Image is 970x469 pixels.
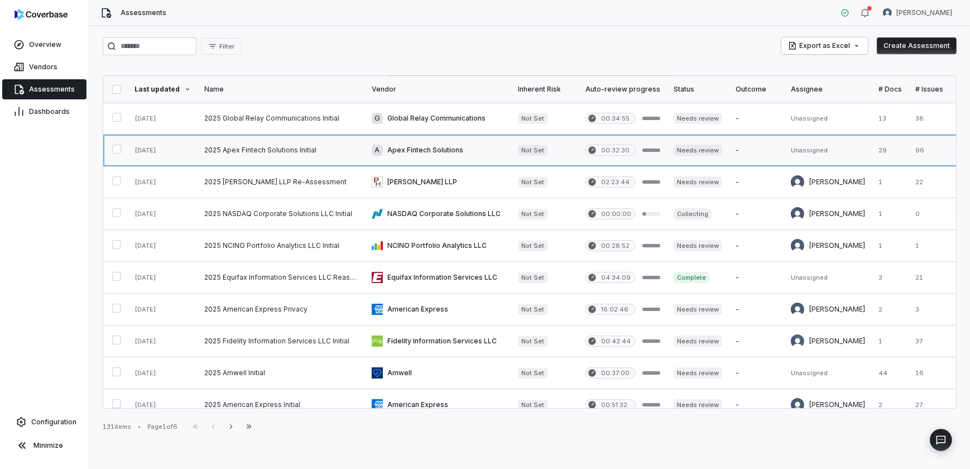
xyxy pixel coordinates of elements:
span: Overview [29,40,61,49]
div: # Issues [915,85,943,94]
div: Inherent Risk [518,85,572,94]
div: Name [204,85,358,94]
td: - [729,294,784,326]
a: Configuration [4,412,84,432]
td: - [729,166,784,198]
td: - [729,135,784,166]
div: # Docs [878,85,902,94]
div: Auto-review progress [585,85,660,94]
a: Overview [2,35,87,55]
button: Minimize [4,434,84,457]
div: Status [674,85,722,94]
span: [PERSON_NAME] [896,8,952,17]
img: Isaac Mousel avatar [791,207,804,221]
td: - [729,262,784,294]
td: - [729,230,784,262]
div: 131 items [103,423,131,431]
span: Minimize [33,441,63,450]
img: Madison Hull avatar [791,334,804,348]
a: Assessments [2,79,87,99]
button: Filter [201,38,242,55]
img: logo-D7KZi-bG.svg [15,9,68,20]
img: Bridget Seagraves avatar [791,398,804,411]
td: - [729,389,784,421]
img: Bridget Seagraves avatar [791,239,804,252]
a: Dashboards [2,102,87,122]
div: Last updated [135,85,191,94]
img: Isaac Mousel avatar [791,175,804,189]
img: Curtis Nohl avatar [883,8,892,17]
span: Assessments [121,8,166,17]
span: Dashboards [29,107,70,116]
span: Assessments [29,85,75,94]
div: Assignee [791,85,865,94]
a: Vendors [2,57,87,77]
img: Bridget Seagraves avatar [791,303,804,316]
td: - [729,326,784,357]
button: Curtis Nohl avatar[PERSON_NAME] [876,4,959,21]
div: Outcome [736,85,777,94]
td: - [729,357,784,389]
td: - [729,198,784,230]
span: Filter [219,42,234,51]
div: Page 1 of 6 [147,423,177,431]
td: - [729,103,784,135]
span: Vendors [29,63,57,71]
span: Configuration [31,418,76,427]
button: Create Assessment [877,37,957,54]
div: Vendor [372,85,505,94]
div: • [138,423,141,430]
button: Export as Excel [781,37,868,54]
